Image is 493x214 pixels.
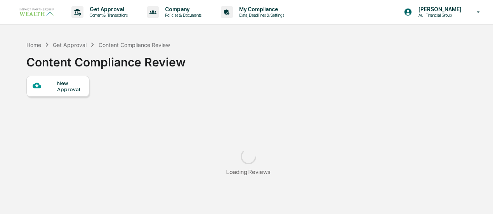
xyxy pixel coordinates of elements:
[83,12,132,18] p: Content & Transactions
[57,80,83,92] div: New Approval
[159,12,205,18] p: Policies & Documents
[233,6,288,12] p: My Compliance
[226,168,271,176] div: Loading Reviews
[468,188,489,209] iframe: Open customer support
[53,42,87,48] div: Get Approval
[412,12,465,18] p: Aul Financial Group
[99,42,170,48] div: Content Compliance Review
[159,6,205,12] p: Company
[83,6,132,12] p: Get Approval
[26,49,186,69] div: Content Compliance Review
[412,6,465,12] p: [PERSON_NAME]
[233,12,288,18] p: Data, Deadlines & Settings
[19,7,56,17] img: logo
[26,42,41,48] div: Home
